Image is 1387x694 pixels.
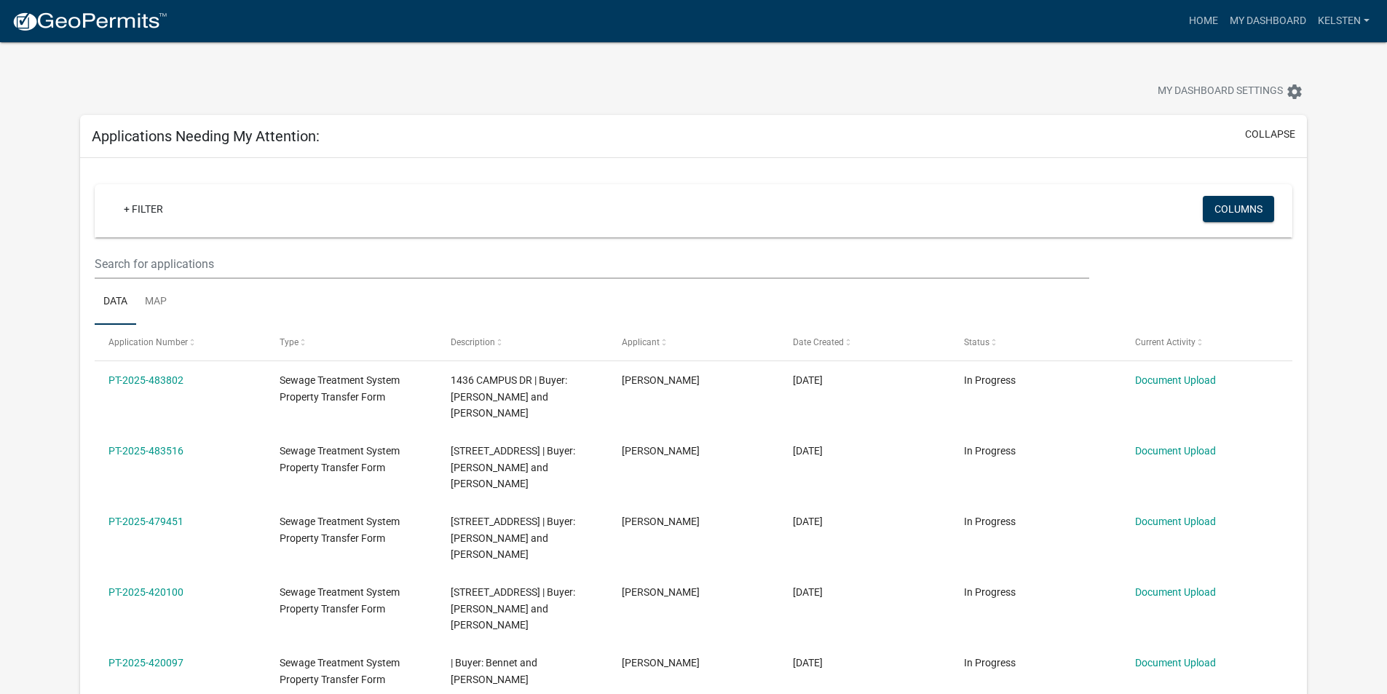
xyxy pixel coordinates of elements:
[266,325,437,360] datatable-header-cell: Type
[622,657,700,669] span: Kelsey Stender
[793,337,844,347] span: Date Created
[280,586,400,615] span: Sewage Treatment System Property Transfer Form
[280,445,400,473] span: Sewage Treatment System Property Transfer Form
[1135,516,1216,527] a: Document Upload
[1135,374,1216,386] a: Document Upload
[964,445,1016,457] span: In Progress
[95,279,136,326] a: Data
[280,657,400,685] span: Sewage Treatment System Property Transfer Form
[451,337,495,347] span: Description
[1135,586,1216,598] a: Document Upload
[964,586,1016,598] span: In Progress
[793,657,823,669] span: 05/13/2025
[108,657,183,669] a: PT-2025-420097
[793,586,823,598] span: 05/13/2025
[437,325,608,360] datatable-header-cell: Description
[793,516,823,527] span: 09/16/2025
[95,249,1088,279] input: Search for applications
[1146,77,1315,106] button: My Dashboard Settingssettings
[1312,7,1375,35] a: Kelsten
[451,516,575,561] span: 121 NORTH SHORE DR | Buyer: David Buck and Esther Buck
[622,337,660,347] span: Applicant
[280,374,400,403] span: Sewage Treatment System Property Transfer Form
[1158,83,1283,100] span: My Dashboard Settings
[622,516,700,527] span: Kelsey Stender
[964,374,1016,386] span: In Progress
[793,445,823,457] span: 09/24/2025
[108,516,183,527] a: PT-2025-479451
[1183,7,1224,35] a: Home
[622,445,700,457] span: Kelsey Stender
[1224,7,1312,35] a: My Dashboard
[451,586,575,631] span: 514 SUMMIT ST E | Buyer: Adria Budesca and Amy Herbranson
[779,325,950,360] datatable-header-cell: Date Created
[108,445,183,457] a: PT-2025-483516
[949,325,1121,360] datatable-header-cell: Status
[1121,325,1292,360] datatable-header-cell: Current Activity
[92,127,320,145] h5: Applications Needing My Attention:
[964,657,1016,669] span: In Progress
[136,279,175,326] a: Map
[1135,445,1216,457] a: Document Upload
[608,325,779,360] datatable-header-cell: Applicant
[1245,127,1295,142] button: collapse
[280,516,400,544] span: Sewage Treatment System Property Transfer Form
[1286,83,1303,100] i: settings
[451,445,575,490] span: 417 CO HWY 55 | Buyer: Barry Bailey and Carla Bailey
[622,586,700,598] span: Kelsey Stender
[1203,196,1274,222] button: Columns
[112,196,175,222] a: + Filter
[451,657,537,685] span: | Buyer: Bennet and Trisha Stich
[108,374,183,386] a: PT-2025-483802
[280,337,299,347] span: Type
[964,337,989,347] span: Status
[964,516,1016,527] span: In Progress
[1135,337,1196,347] span: Current Activity
[622,374,700,386] span: Kelsey Stender
[108,337,188,347] span: Application Number
[108,586,183,598] a: PT-2025-420100
[95,325,266,360] datatable-header-cell: Application Number
[451,374,567,419] span: 1436 CAMPUS DR | Buyer: Richard L. Edinger and Judy A. Edinger
[1135,657,1216,669] a: Document Upload
[793,374,823,386] span: 09/25/2025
